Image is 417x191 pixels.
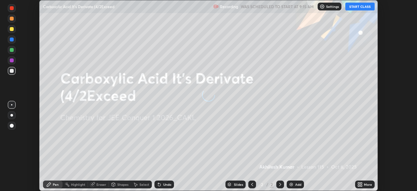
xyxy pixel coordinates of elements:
p: Recording [220,4,238,9]
div: 2 [259,183,265,186]
div: Add [295,183,301,186]
img: add-slide-button [289,182,294,187]
div: Select [139,183,149,186]
div: Undo [163,183,171,186]
div: 2 [270,182,274,187]
div: Pen [53,183,59,186]
img: class-settings-icons [320,4,325,9]
div: Eraser [96,183,106,186]
button: START CLASS [345,3,375,10]
p: Settings [326,5,339,8]
div: Shapes [117,183,128,186]
div: More [364,183,372,186]
h5: WAS SCHEDULED TO START AT 9:15 AM [241,4,314,9]
div: Highlight [71,183,85,186]
div: / [266,183,268,186]
div: Slides [234,183,243,186]
img: recording.375f2c34.svg [213,4,219,9]
p: Carboxylic Acid It's Derivate (4/2Exceed [43,4,114,9]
